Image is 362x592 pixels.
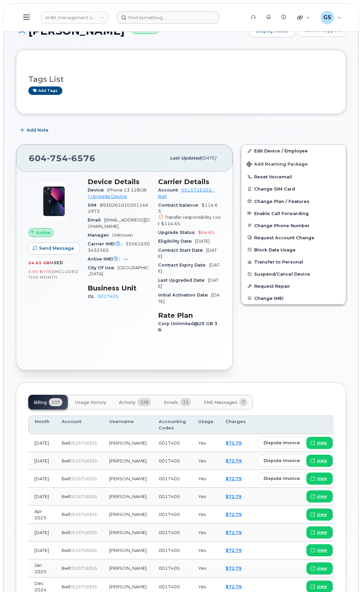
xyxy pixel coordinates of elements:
[254,199,309,204] span: Change Plan / Features
[103,416,153,434] th: Username
[161,221,180,226] span: $114.65
[293,11,314,24] div: Quicklinks
[158,203,202,208] span: Contract balance
[158,239,195,244] span: Eligibility Date
[158,187,181,193] span: Account
[28,506,56,524] td: Apr 2025
[264,440,300,446] span: dispute invoice
[241,256,346,268] button: Transfer to Personal
[241,207,346,219] button: Enable Call Forwarding
[254,272,310,277] span: Suspend/Cancel Device
[70,441,97,446] span: 0515716355
[28,452,56,470] td: [DATE]
[158,292,219,304] span: [DATE]
[34,181,74,221] img: image20231002-3703462-1ig824h.jpeg
[28,269,54,274] span: 0.00 Bytes
[88,241,150,252] span: 355616303432565
[258,473,306,485] button: dispute invoice
[47,153,68,163] span: 754
[241,219,346,232] button: Change Phone Number
[70,584,97,589] span: 0515716355
[28,86,62,95] a: Add tags
[158,230,198,235] span: Upgrade Status
[158,321,217,332] span: Corp Unlimited@25 GB 36
[75,400,106,405] span: Usage History
[70,458,97,463] span: 0515716355
[28,416,56,434] th: Month
[88,194,127,199] a: + Upgrade Device
[62,458,70,463] span: Bell
[225,565,242,571] a: $72.79
[112,233,133,238] span: Unknown
[306,455,333,467] a: view
[28,434,56,452] td: [DATE]
[29,153,95,163] span: 604
[192,452,219,470] td: Yes
[158,248,217,259] span: [DATE]
[225,530,242,535] a: $72.79
[180,398,191,406] span: 11
[204,400,237,405] span: SMS Messages
[56,416,103,434] th: Account
[158,215,220,226] span: Transfer responsibility cost
[70,512,97,517] span: 0515716355
[192,434,219,452] td: Yes
[159,530,180,535] span: 0017405
[192,524,219,542] td: Yes
[317,565,327,571] span: view
[88,233,112,238] span: Manager
[225,512,242,517] a: $72.79
[254,211,309,216] span: Enable Call Forwarding
[241,171,346,183] button: Reset Voicemail
[317,493,327,499] span: view
[192,559,219,578] td: Yes
[241,145,346,157] a: Edit Device / Employee
[28,524,56,542] td: [DATE]
[117,11,219,24] input: Find something...
[158,263,209,268] span: Contract Expiry Date
[119,400,135,405] span: Activity
[316,11,346,24] div: Gabriel Santiago
[88,203,100,208] span: SIM
[159,584,180,589] span: 0017405
[241,292,346,304] button: Change IMEI
[123,256,128,262] span: —
[241,232,346,244] button: Request Account Change
[264,475,300,482] span: dispute invoice
[88,178,150,186] h3: Device Details
[241,183,346,195] button: Change SIM Card
[70,530,97,535] span: 0515716355
[103,559,153,578] td: [PERSON_NAME]
[159,476,180,481] span: 0017405
[225,494,242,499] a: $72.79
[306,490,333,502] a: view
[88,294,97,299] span: GL
[62,584,70,589] span: Bell
[28,559,56,578] td: Jan 2025
[28,260,50,265] span: 24.01 GB
[201,155,216,161] span: [DATE]
[317,584,327,590] span: view
[88,217,104,222] span: Email
[62,494,70,499] span: Bell
[88,265,118,270] span: City Of Use
[225,440,242,446] a: $72.79
[68,153,95,163] span: 6576
[28,488,56,506] td: [DATE]
[306,509,333,521] a: view
[88,241,125,246] span: Carrier IMEI
[192,542,219,559] td: Yes
[247,162,308,168] span: Add Roaming Package
[27,127,49,133] span: Add Note
[317,458,327,464] span: view
[103,434,153,452] td: [PERSON_NAME]
[62,530,70,535] span: Bell
[323,13,331,22] span: GS
[62,548,70,553] span: Bell
[159,458,180,463] span: 0017405
[70,494,97,499] span: 0515716355
[88,256,123,262] span: Active IMEI
[36,230,51,236] span: Active
[225,458,242,463] a: $72.79
[159,565,180,571] span: 0017405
